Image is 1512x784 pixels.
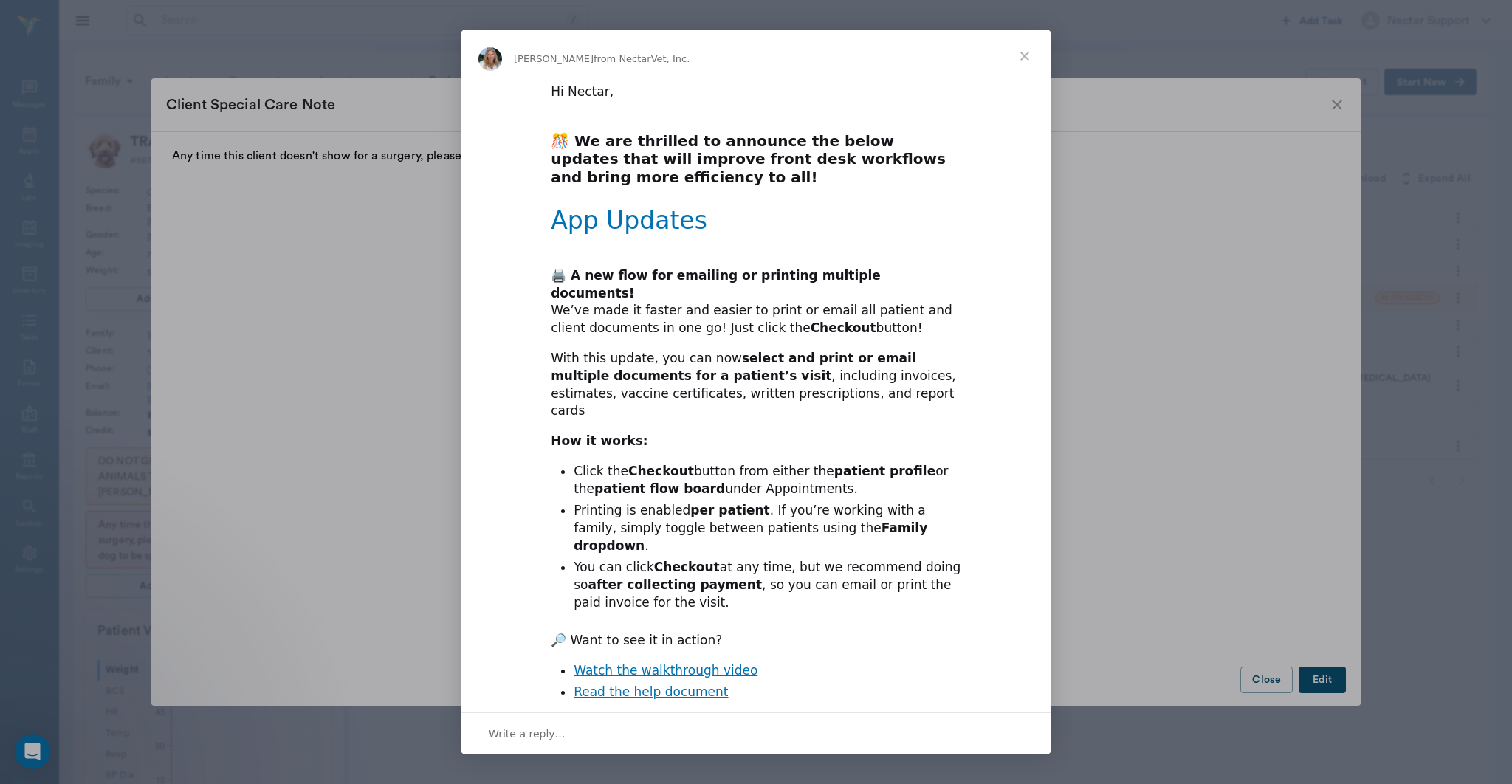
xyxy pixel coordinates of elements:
[834,464,935,478] b: patient profile
[574,502,961,555] li: Printing is enabled . If you’re working with a family, simply toggle between patients using the .
[478,47,502,71] img: Profile image for Alana
[551,268,881,300] b: 🖨️ A new flow for emailing or printing multiple documents!
[690,503,769,517] b: per patient
[588,577,762,592] b: after collecting payment
[551,206,961,245] h1: App Updates
[654,560,720,574] b: Checkout
[551,351,915,383] b: select and print or email multiple documents for a patient’s visit
[628,464,694,478] b: Checkout
[461,712,1051,754] div: Open conversation and reply
[998,30,1051,83] span: Close
[551,632,961,650] div: 🔎 Want to see it in action?
[574,684,728,699] a: Read the help document
[551,350,961,420] div: With this update, you can now , including invoices, estimates, vaccine certificates, written pres...
[594,53,690,64] span: from NectarVet, Inc.
[574,663,757,678] a: Watch the walkthrough video
[489,724,566,743] span: Write a reply…
[514,53,594,64] span: [PERSON_NAME]
[574,559,961,612] li: You can click at any time, but we recommend doing so , so you can email or print the paid invoice...
[551,83,961,119] div: Hi Nectar, ​
[551,433,647,448] b: How it works:
[811,320,876,335] b: Checkout
[551,267,961,337] div: We’ve made it faster and easier to print or email all patient and client documents in one go! Jus...
[551,131,961,195] h2: 🎊 We are thrilled to announce the below updates that will improve front desk workflows and bring ...
[574,520,927,553] b: Family dropdown
[574,463,961,498] li: Click the button from either the or the under Appointments.
[594,481,725,496] b: patient flow board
